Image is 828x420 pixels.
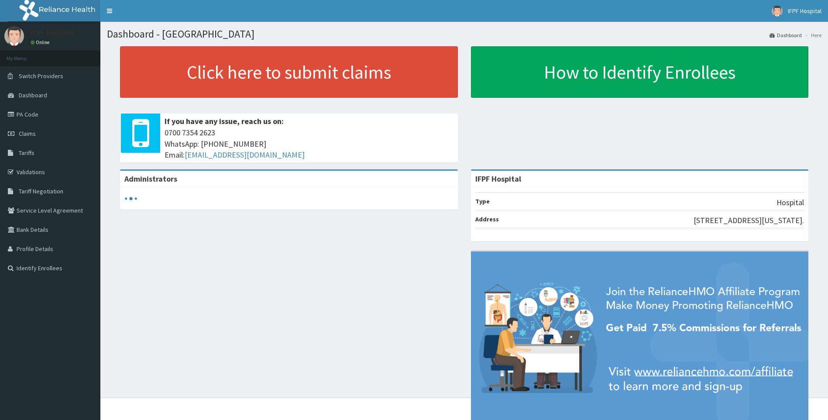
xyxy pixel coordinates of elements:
h1: Dashboard - [GEOGRAPHIC_DATA] [107,28,821,40]
img: User Image [4,26,24,46]
a: Click here to submit claims [120,46,458,98]
p: IFPF Hospital [31,28,76,36]
span: 0700 7354 2623 WhatsApp: [PHONE_NUMBER] Email: [165,127,454,161]
span: IFPF Hospital [788,7,821,15]
span: Switch Providers [19,72,63,80]
li: Here [803,31,821,39]
span: Tariffs [19,149,34,157]
p: Hospital [776,197,804,208]
b: Administrators [124,174,177,184]
svg: audio-loading [124,192,137,205]
a: Dashboard [770,31,802,39]
span: Claims [19,130,36,138]
span: Tariff Negotiation [19,187,63,195]
p: [STREET_ADDRESS][US_STATE]. [694,215,804,226]
b: If you have any issue, reach us on: [165,116,284,126]
b: Address [475,215,499,223]
a: [EMAIL_ADDRESS][DOMAIN_NAME] [185,150,305,160]
b: Type [475,197,490,205]
strong: IFPF Hospital [475,174,521,184]
span: Dashboard [19,91,47,99]
a: Online [31,39,52,45]
img: User Image [772,6,783,17]
a: How to Identify Enrollees [471,46,809,98]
